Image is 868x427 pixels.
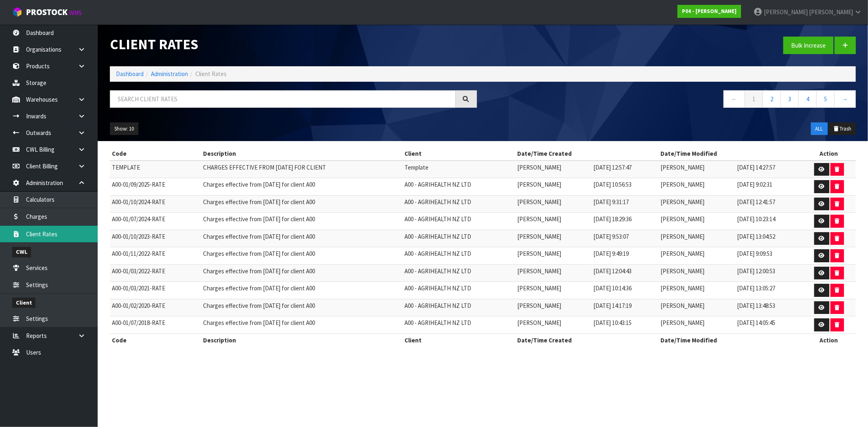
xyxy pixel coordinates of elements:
[515,230,591,247] td: [PERSON_NAME]
[201,230,403,247] td: Charges effective from [DATE] for client A00
[659,147,802,160] th: Date/Time Modified
[659,333,802,346] th: Date/Time Modified
[405,198,472,206] span: A00 - AGRIHEALTH NZ LTD
[591,161,658,178] td: [DATE] 12:57:47
[405,319,472,327] span: A00 - AGRIHEALTH NZ LTD
[735,282,802,299] td: [DATE] 13:05:27
[201,213,403,230] td: Charges effective from [DATE] for client A00
[515,247,591,265] td: [PERSON_NAME]
[201,333,403,346] th: Description
[659,178,735,196] td: [PERSON_NAME]
[69,9,82,17] small: WMS
[659,299,735,316] td: [PERSON_NAME]
[405,215,472,223] span: A00 - AGRIHEALTH NZ LTD
[110,122,138,135] button: Show: 10
[802,333,856,346] th: Action
[811,122,828,135] button: ALL
[201,195,403,213] td: Charges effective from [DATE] for client A00
[783,37,833,54] button: Bulk Increase
[110,213,201,230] td: A00-01/07/2024-RATE
[12,7,22,17] img: cube-alt.png
[659,316,735,334] td: [PERSON_NAME]
[405,181,472,188] span: A00 - AGRIHEALTH NZ LTD
[724,90,745,108] a: ←
[515,161,591,178] td: [PERSON_NAME]
[201,316,403,334] td: Charges effective from [DATE] for client A00
[735,213,802,230] td: [DATE] 10:23:14
[829,122,856,135] button: Trash
[735,230,802,247] td: [DATE] 13:04:52
[682,8,737,15] strong: P04 - [PERSON_NAME]
[201,147,403,160] th: Description
[110,37,477,52] h1: Client Rates
[591,247,658,265] td: [DATE] 9:49:19
[110,299,201,316] td: A00-01/02/2020-RATE
[515,316,591,334] td: [PERSON_NAME]
[110,178,201,196] td: A00-01/09/2025-RATE
[110,230,201,247] td: A00-01/10/2023-RATE
[201,264,403,282] td: Charges effective from [DATE] for client A00
[764,8,808,16] span: [PERSON_NAME]
[515,195,591,213] td: [PERSON_NAME]
[515,147,659,160] th: Date/Time Created
[26,7,68,17] span: ProStock
[659,161,735,178] td: [PERSON_NAME]
[110,147,201,160] th: Code
[405,267,472,275] span: A00 - AGRIHEALTH NZ LTD
[591,299,658,316] td: [DATE] 14:17:19
[659,247,735,265] td: [PERSON_NAME]
[591,264,658,282] td: [DATE] 12:04:43
[515,264,591,282] td: [PERSON_NAME]
[591,195,658,213] td: [DATE] 9:31:17
[12,247,31,257] span: CWL
[110,333,201,346] th: Code
[201,161,403,178] td: CHARGES EFFECTIVE FROM [DATE] FOR CLIENT
[735,316,802,334] td: [DATE] 14:05:45
[659,264,735,282] td: [PERSON_NAME]
[405,284,472,292] span: A00 - AGRIHEALTH NZ LTD
[515,299,591,316] td: [PERSON_NAME]
[834,90,856,108] a: →
[816,90,835,108] a: 5
[110,247,201,265] td: A00-01/11/2022-RATE
[515,213,591,230] td: [PERSON_NAME]
[405,302,472,309] span: A00 - AGRIHEALTH NZ LTD
[201,299,403,316] td: Charges effective from [DATE] for client A00
[403,333,515,346] th: Client
[591,213,658,230] td: [DATE] 18:29:36
[201,282,403,299] td: Charges effective from [DATE] for client A00
[802,147,856,160] th: Action
[405,233,472,240] span: A00 - AGRIHEALTH NZ LTD
[735,195,802,213] td: [DATE] 12:41:57
[515,282,591,299] td: [PERSON_NAME]
[591,230,658,247] td: [DATE] 9:53:07
[591,282,658,299] td: [DATE] 10:14:36
[735,264,802,282] td: [DATE] 12:00:53
[515,333,659,346] th: Date/Time Created
[201,247,403,265] td: Charges effective from [DATE] for client A00
[110,264,201,282] td: A00-01/03/2022-RATE
[12,298,35,308] span: Client
[110,282,201,299] td: A00-01/03/2021-RATE
[201,178,403,196] td: Charges effective from [DATE] for client A00
[735,247,802,265] td: [DATE] 9:09:53
[659,230,735,247] td: [PERSON_NAME]
[489,90,856,110] nav: Page navigation
[110,90,456,108] input: Search client rates
[515,178,591,196] td: [PERSON_NAME]
[110,195,201,213] td: A00-01/10/2024-RATE
[745,90,763,108] a: 1
[405,163,429,171] span: Template
[659,213,735,230] td: [PERSON_NAME]
[678,5,741,18] a: P04 - [PERSON_NAME]
[763,90,781,108] a: 2
[659,282,735,299] td: [PERSON_NAME]
[591,178,658,196] td: [DATE] 10:56:53
[591,316,658,334] td: [DATE] 10:43:15
[195,70,227,78] span: Client Rates
[809,8,853,16] span: [PERSON_NAME]
[110,161,201,178] td: TEMPLATE
[110,316,201,334] td: A00-01/07/2018-RATE
[781,90,799,108] a: 3
[151,70,188,78] a: Administration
